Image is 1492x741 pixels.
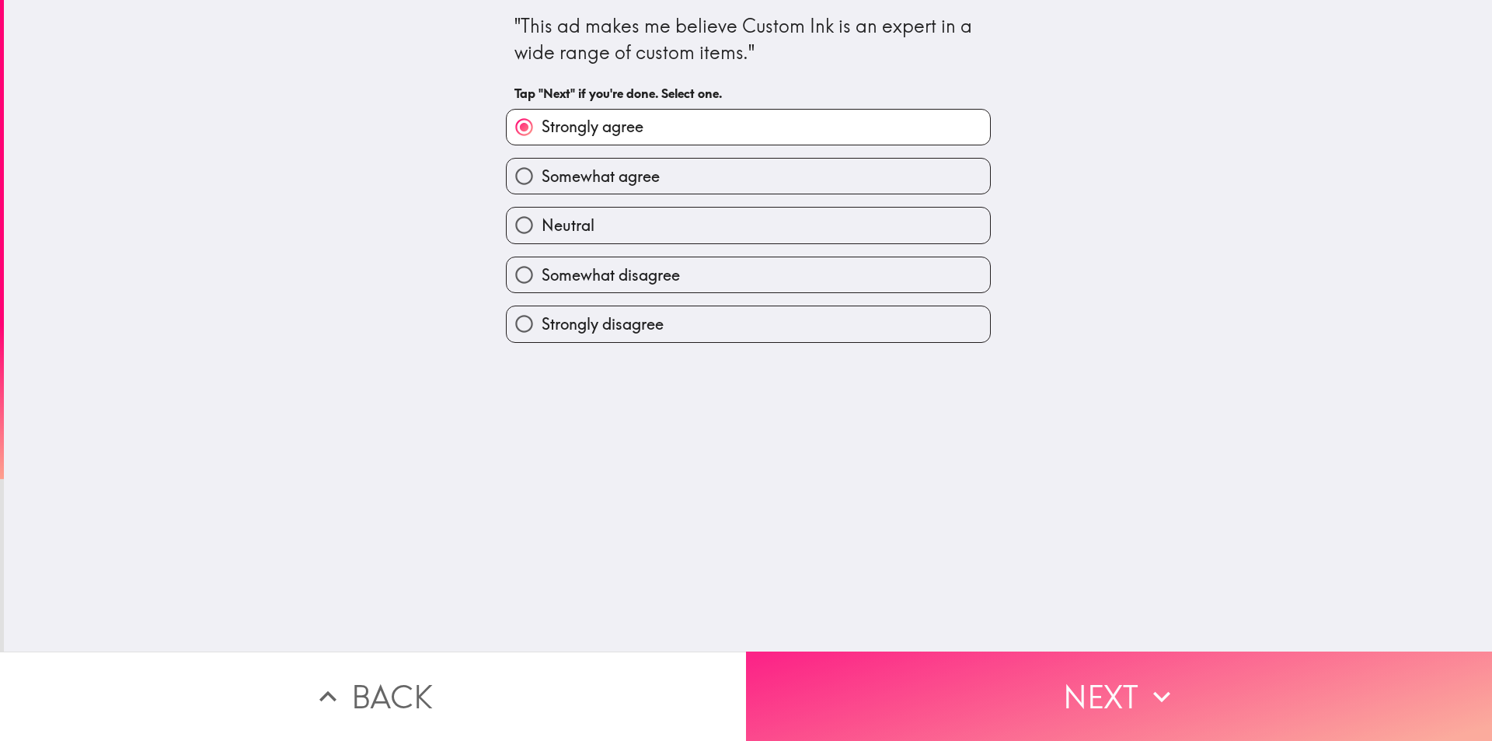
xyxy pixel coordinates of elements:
span: Somewhat agree [542,166,660,187]
span: Somewhat disagree [542,264,680,286]
button: Strongly agree [507,110,990,145]
button: Somewhat agree [507,159,990,194]
button: Neutral [507,208,990,243]
span: Neutral [542,215,594,236]
button: Somewhat disagree [507,257,990,292]
span: Strongly agree [542,116,643,138]
span: Strongly disagree [542,313,664,335]
div: "This ad makes me believe Custom Ink is an expert in a wide range of custom items." [514,13,982,65]
h6: Tap "Next" if you're done. Select one. [514,85,982,102]
button: Next [746,652,1492,741]
button: Strongly disagree [507,306,990,341]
